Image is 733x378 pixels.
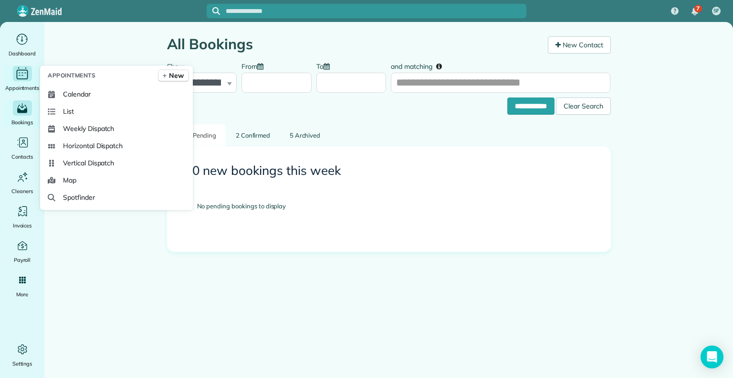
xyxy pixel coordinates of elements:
[280,124,329,147] a: 5 Archived
[13,221,32,230] span: Invoices
[11,152,33,162] span: Contacts
[63,107,74,116] span: List
[701,346,723,368] div: Open Intercom Messenger
[4,135,41,162] a: Contacts
[212,7,220,15] svg: Focus search
[556,99,611,107] a: Clear Search
[207,7,220,15] button: Focus search
[696,5,700,12] span: 7
[158,69,189,82] a: New
[241,57,268,75] label: From
[63,124,114,133] span: Weekly Dispatch
[4,66,41,93] a: Appointments
[44,189,189,206] a: Spotfinder
[167,36,541,52] h1: All Bookings
[169,71,184,80] span: New
[63,89,91,99] span: Calendar
[4,169,41,196] a: Cleaners
[183,187,595,226] div: No pending bookings to display
[11,186,33,196] span: Cleaners
[44,86,189,103] a: Calendar
[5,83,40,93] span: Appointments
[44,172,189,189] a: Map
[178,124,226,147] a: 0 Pending
[391,57,449,75] label: and matching
[63,158,114,168] span: Vertical Dispatch
[192,164,586,178] h3: 0 new bookings this week
[227,124,280,147] a: 2 Confirmed
[44,154,189,172] a: Vertical Dispatch
[548,36,611,54] a: New Contact
[4,342,41,368] a: Settings
[4,100,41,127] a: Bookings
[44,103,189,120] a: List
[11,118,33,127] span: Bookings
[16,290,28,299] span: More
[48,71,95,80] span: Appointments
[556,97,611,115] div: Clear Search
[685,1,705,22] div: 7 unread notifications
[44,120,189,137] a: Weekly Dispatch
[14,255,31,265] span: Payroll
[12,359,32,368] span: Settings
[63,175,76,185] span: Map
[44,137,189,154] a: Horizontal Dispatch
[4,238,41,265] a: Payroll
[4,204,41,230] a: Invoices
[63,193,95,202] span: Spotfinder
[9,49,36,58] span: Dashboard
[713,7,720,15] span: SF
[63,141,123,151] span: Horizontal Dispatch
[316,57,335,75] label: To
[4,32,41,58] a: Dashboard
